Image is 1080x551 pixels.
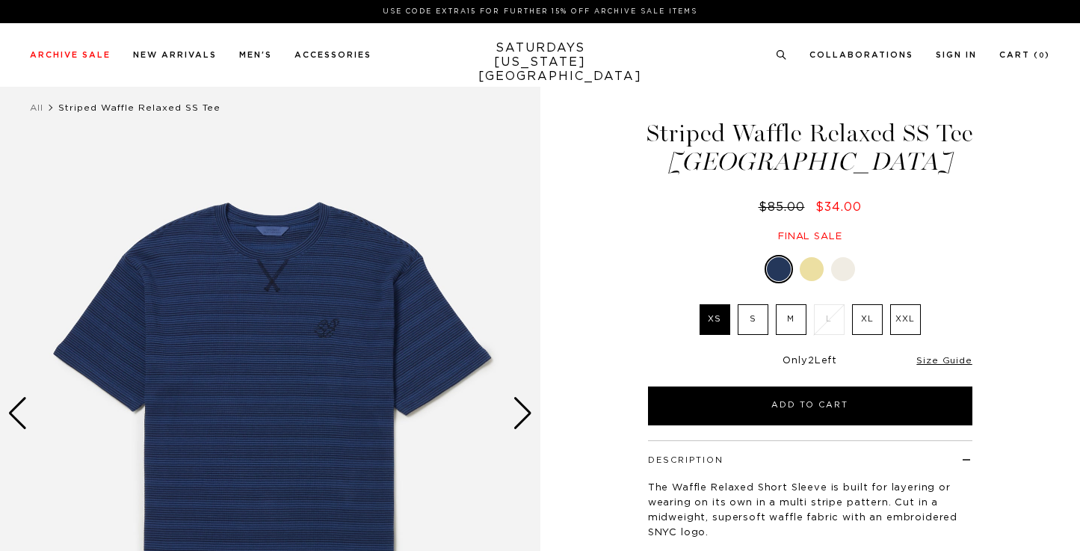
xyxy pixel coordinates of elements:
[646,230,975,243] div: Final sale
[890,304,921,335] label: XXL
[700,304,730,335] label: XS
[646,121,975,174] h1: Striped Waffle Relaxed SS Tee
[809,51,913,59] a: Collaborations
[648,387,972,425] button: Add to Cart
[759,201,811,213] del: $85.00
[294,51,371,59] a: Accessories
[646,150,975,174] span: [GEOGRAPHIC_DATA]
[7,397,28,430] div: Previous slide
[999,51,1050,59] a: Cart (0)
[1039,52,1045,59] small: 0
[936,51,977,59] a: Sign In
[648,481,972,541] p: The Waffle Relaxed Short Sleeve is built for layering or wearing on its own in a multi stripe pat...
[815,201,862,213] span: $34.00
[478,41,602,84] a: SATURDAYS[US_STATE][GEOGRAPHIC_DATA]
[36,6,1044,17] p: Use Code EXTRA15 for Further 15% Off Archive Sale Items
[808,356,815,366] span: 2
[513,397,533,430] div: Next slide
[916,356,972,365] a: Size Guide
[776,304,806,335] label: M
[648,456,723,464] button: Description
[239,51,272,59] a: Men's
[648,355,972,368] div: Only Left
[133,51,217,59] a: New Arrivals
[58,103,220,112] span: Striped Waffle Relaxed SS Tee
[30,51,111,59] a: Archive Sale
[738,304,768,335] label: S
[30,103,43,112] a: All
[852,304,883,335] label: XL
